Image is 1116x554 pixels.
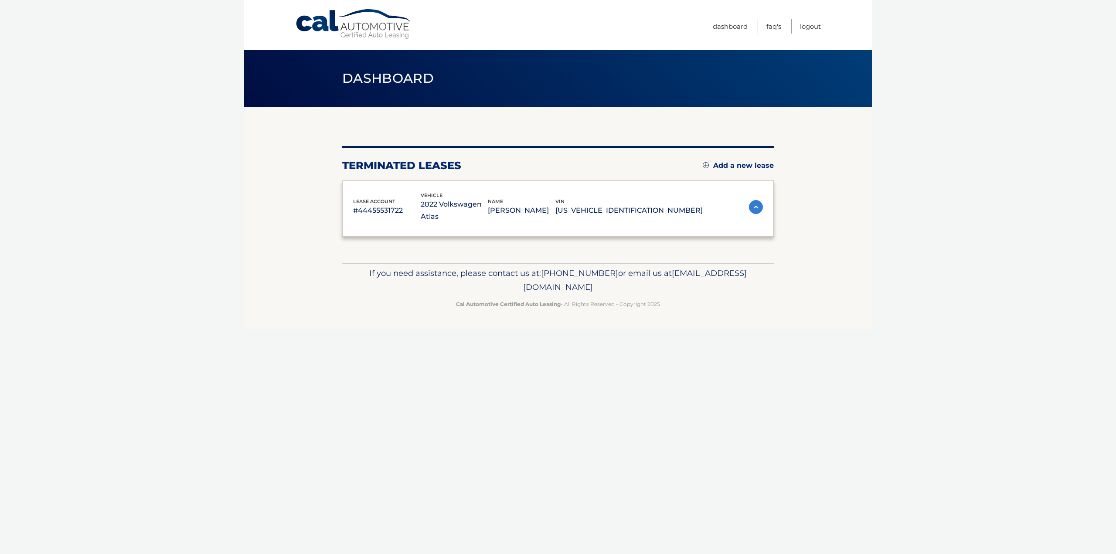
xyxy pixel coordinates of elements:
[295,9,413,40] a: Cal Automotive
[713,19,748,34] a: Dashboard
[421,198,488,223] p: 2022 Volkswagen Atlas
[353,204,421,217] p: #44455531722
[800,19,821,34] a: Logout
[749,200,763,214] img: accordion-active.svg
[766,19,781,34] a: FAQ's
[456,301,561,307] strong: Cal Automotive Certified Auto Leasing
[703,161,774,170] a: Add a new lease
[488,204,555,217] p: [PERSON_NAME]
[555,204,703,217] p: [US_VEHICLE_IDENTIFICATION_NUMBER]
[348,266,768,294] p: If you need assistance, please contact us at: or email us at
[703,162,709,168] img: add.svg
[348,299,768,309] p: - All Rights Reserved - Copyright 2025
[541,268,618,278] span: [PHONE_NUMBER]
[555,198,565,204] span: vin
[488,198,503,204] span: name
[342,70,434,86] span: Dashboard
[421,192,442,198] span: vehicle
[353,198,395,204] span: lease account
[342,159,461,172] h2: terminated leases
